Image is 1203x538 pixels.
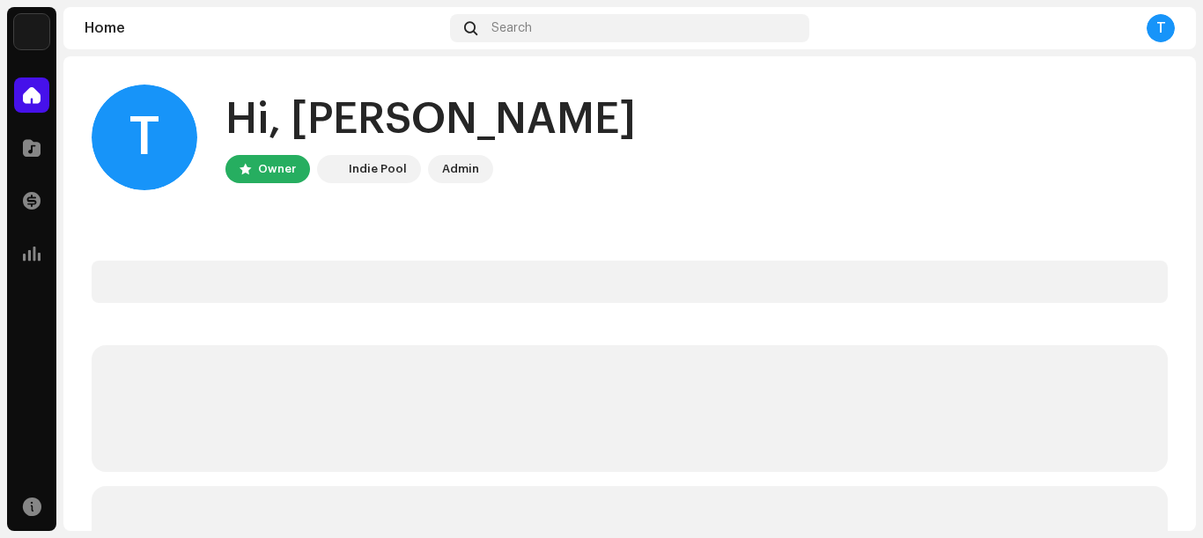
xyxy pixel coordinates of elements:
div: Owner [258,158,296,180]
div: Hi, [PERSON_NAME] [225,92,636,148]
div: T [92,85,197,190]
span: Search [491,21,532,35]
img: 190830b2-3b53-4b0d-992c-d3620458de1d [321,158,342,180]
div: Home [85,21,443,35]
div: T [1147,14,1175,42]
div: Indie Pool [349,158,407,180]
img: 190830b2-3b53-4b0d-992c-d3620458de1d [14,14,49,49]
div: Admin [442,158,479,180]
